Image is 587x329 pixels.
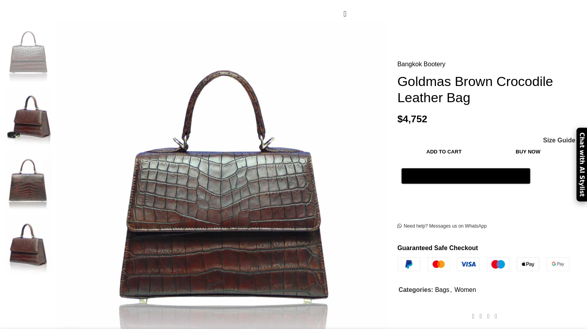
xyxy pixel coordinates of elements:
[4,150,52,210] img: Brown crocodile bag
[4,86,52,146] img: dark brown crocodile handbag Goldmas Brown Crocodile Leather Bag Bags bag Coveti
[470,310,477,322] a: Facebook social link
[4,215,52,275] img: dark brown crocodile handbag Goldmas Brown Crocodile Leather Bag Bags bag Coveti
[542,137,575,144] a: Size Guide
[397,223,487,230] a: Need help? Messages us on WhatsApp
[399,286,433,293] span: Categories:
[4,22,52,82] img: Matt dark brown Crocodile Handbag Goldmas
[401,144,487,160] button: Add to cart
[397,114,427,124] bdi: 4,752
[490,144,565,160] button: Buy now
[397,245,478,251] strong: Guaranteed Safe Checkout
[397,59,445,69] a: Bangkok Bootery
[435,286,449,293] a: Bags
[455,286,476,293] a: Women
[450,285,452,295] span: ,
[397,73,581,106] h1: Goldmas Brown Crocodile Leather Bag
[485,310,492,322] a: Pinterest social link
[401,168,530,184] button: Pay with GPay
[477,310,485,322] a: X social link
[397,257,569,271] img: guaranteed-safe-checkout-bordered.j
[492,310,499,322] a: WhatsApp social link
[400,188,532,207] iframe: Secure express checkout frame
[397,114,403,124] span: $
